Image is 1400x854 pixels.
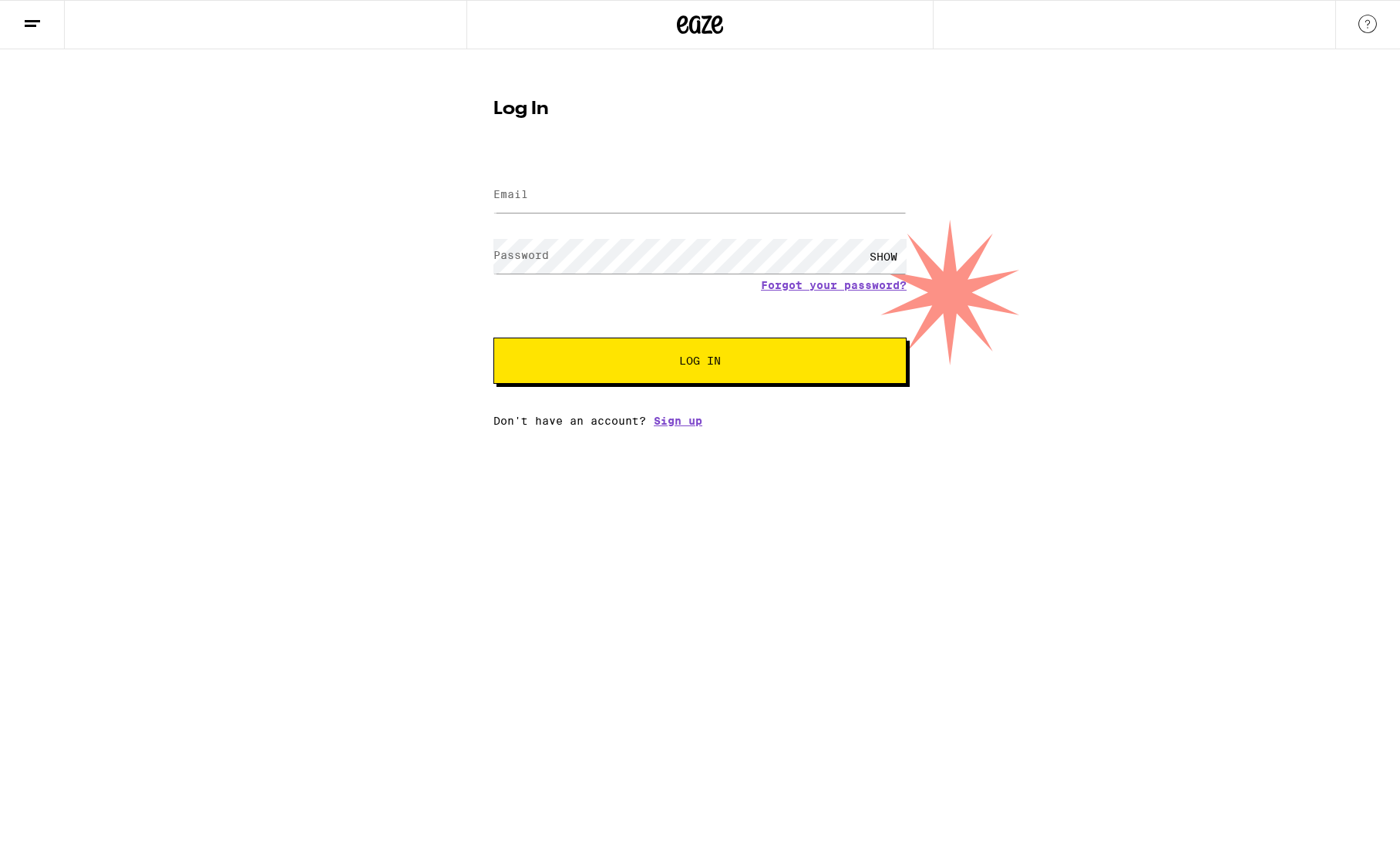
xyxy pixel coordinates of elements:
[679,355,721,366] span: Log In
[860,239,907,274] div: SHOW
[654,415,702,427] a: Sign up
[493,100,907,119] h1: Log In
[493,178,907,213] input: Email
[493,188,528,200] label: Email
[493,415,907,427] div: Don't have an account?
[761,279,907,291] a: Forgot your password?
[493,338,907,384] button: Log In
[493,249,549,261] label: Password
